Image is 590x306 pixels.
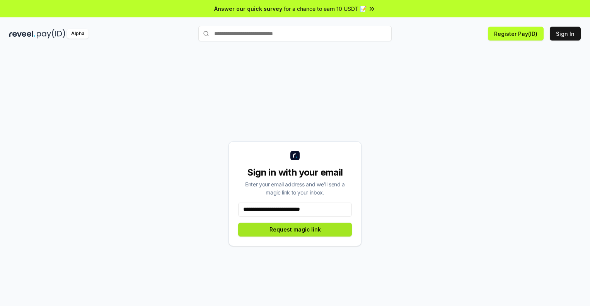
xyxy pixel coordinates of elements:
button: Request magic link [238,223,352,237]
button: Sign In [550,27,581,41]
div: Alpha [67,29,89,39]
span: for a chance to earn 10 USDT 📝 [284,5,367,13]
span: Answer our quick survey [214,5,282,13]
div: Sign in with your email [238,166,352,179]
button: Register Pay(ID) [488,27,544,41]
img: reveel_dark [9,29,35,39]
img: pay_id [37,29,65,39]
img: logo_small [290,151,300,160]
div: Enter your email address and we’ll send a magic link to your inbox. [238,180,352,196]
